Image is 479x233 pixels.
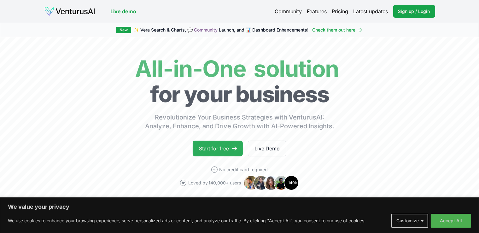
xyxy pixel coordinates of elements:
a: Start for free [193,141,243,156]
a: Community [275,8,302,15]
a: Community [194,27,218,32]
img: logo [44,6,95,16]
a: Latest updates [353,8,388,15]
a: Pricing [332,8,348,15]
button: Accept All [431,214,471,228]
button: Customize [391,214,428,228]
span: ✨ Vera Search & Charts, 💬 Launch, and 📊 Dashboard Enhancements! [134,27,308,33]
a: Features [307,8,327,15]
a: Live demo [110,8,136,15]
div: New [116,27,131,33]
a: Check them out here [312,27,363,33]
p: We use cookies to enhance your browsing experience, serve personalized ads or content, and analyz... [8,217,365,224]
span: Sign up / Login [398,8,430,15]
a: Sign up / Login [393,5,435,18]
img: Avatar 3 [264,175,279,190]
p: We value your privacy [8,203,471,211]
img: Avatar 1 [243,175,259,190]
img: Avatar 4 [274,175,289,190]
img: Avatar 2 [254,175,269,190]
a: Live Demo [248,141,286,156]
